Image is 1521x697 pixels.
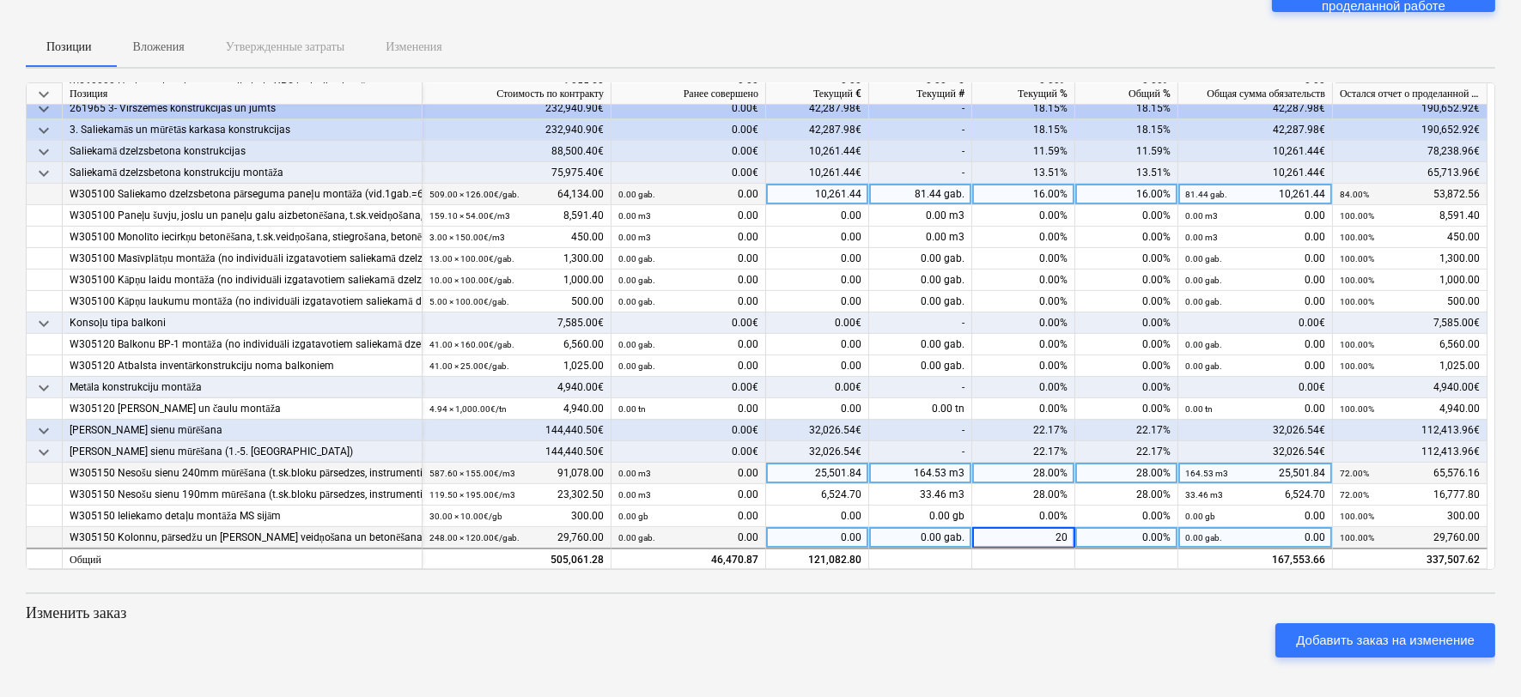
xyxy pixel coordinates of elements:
small: 119.50 × 195.00€ / m3 [429,490,515,500]
small: 72.00% [1340,490,1369,500]
div: 0.00€ [611,312,766,334]
small: 0.00 m3 [618,233,651,242]
div: 1,000.00 [1340,270,1480,291]
div: 0.00% [1075,398,1178,420]
div: W305100 Masīvplātņu montāža (no individuāli izgatavotiem saliekamā dzelzsbetona elementiem) [70,248,415,270]
div: 144,440.50€ [423,441,611,463]
div: 11.59% [1075,141,1178,162]
div: - [869,377,972,398]
small: 100.00% [1340,297,1374,306]
div: 28.00% [1075,463,1178,484]
small: 0.00 gab. [1185,276,1222,285]
div: 0.00 [766,334,869,355]
div: Общий % [1075,83,1178,105]
div: 0.00% [1075,205,1178,227]
div: 0.00% [972,270,1075,291]
div: 32,026.54€ [1178,420,1333,441]
div: 0.00 [766,270,869,291]
div: 7,585.00€ [1333,312,1488,334]
small: 41.00 × 25.00€ / gab. [429,361,509,371]
div: 0.00 m3 [869,227,972,248]
small: 0.00 gab. [618,254,655,264]
div: 0.00€ [611,98,766,119]
div: 32,026.54€ [766,420,869,441]
div: 10,261.44 [766,184,869,205]
div: 0.00€ [611,119,766,141]
div: Общая сумма обязательств [1178,83,1333,105]
small: 0.00 gab. [1185,340,1222,349]
div: 0.00 [618,527,758,549]
div: 0.00 [618,506,758,527]
div: 75,975.40€ [423,162,611,184]
div: 1,300.00 [429,248,604,270]
div: 0.00 gab. [869,291,972,312]
div: 0.00 m3 [869,205,972,227]
div: - [869,312,972,334]
div: 32,026.54€ [766,441,869,463]
div: 0.00 gb [869,506,972,527]
small: 0.00 gab. [1185,361,1222,371]
div: 22.17% [972,441,1075,463]
div: 11.59% [972,141,1075,162]
div: W305150 Ieliekamo detaļu montāža MS sijām [70,506,415,527]
div: 18.15% [1075,98,1178,119]
div: 450.00 [1340,227,1480,248]
div: 22.17% [1075,420,1178,441]
div: Текущий € [766,83,869,105]
div: 8,591.40 [429,205,604,227]
div: 0.00% [1075,248,1178,270]
div: 16.00% [972,184,1075,205]
div: Ранее совершено [611,83,766,105]
div: W305120 Atbalsta inventārkonstrukciju noma balkoniem [70,355,415,377]
div: 32,026.54€ [1178,441,1333,463]
small: 0.00 gb [618,512,648,521]
div: 0.00€ [611,441,766,463]
div: 16,777.80 [1340,484,1480,506]
small: 5.00 × 100.00€ / gab. [429,297,509,306]
div: Текущий % [972,83,1075,105]
div: 1,300.00 [1340,248,1480,270]
div: 0.00% [972,248,1075,270]
div: 0.00 [618,484,758,506]
div: 10,261.44€ [766,162,869,184]
div: 6,560.00 [1340,334,1480,355]
div: 0.00% [1075,355,1178,377]
div: 1,025.00 [1340,355,1480,377]
small: 0.00 tn [618,404,646,414]
div: 64,134.00 [429,184,604,205]
small: 0.00 gab. [618,533,655,542]
div: W305100 Kāpņu laukumu montāža (no individuāli izgatavotiem saliekamā dzelzsbetona elementiem) [70,291,415,312]
small: 248.00 × 120.00€ / gab. [429,533,520,542]
div: 0.00€ [766,312,869,334]
div: Стоимость по контракту [423,83,611,105]
div: Metāla konstrukciju montāža [70,377,415,398]
div: 0.00€ [611,141,766,162]
div: 0.00% [972,205,1075,227]
div: 0.00€ [1178,312,1333,334]
small: 100.00% [1340,340,1374,349]
small: 30.00 × 10.00€ / gb [429,512,502,521]
small: 0.00 m3 [618,490,651,500]
div: 23,302.50 [429,484,604,506]
div: 0.00 [1185,527,1325,549]
div: 0.00% [1075,377,1178,398]
div: 0.00 [618,463,758,484]
div: 0.00€ [611,420,766,441]
div: 0.00 [1185,270,1325,291]
div: 22.17% [972,420,1075,441]
small: 0.00 gab. [618,276,655,285]
div: 0.00 tn [869,398,972,420]
small: 10.00 × 100.00€ / gab. [429,276,514,285]
span: keyboard_arrow_down [33,120,54,141]
div: 0.00 [618,355,758,377]
small: 100.00% [1340,512,1374,521]
span: keyboard_arrow_down [33,142,54,162]
div: W305100 Paneļu šuvju, joslu un paneļu galu aizbetonēšana, t.sk.veidņošana, stiegrošana, betonēšan... [70,205,415,227]
div: 112,413.96€ [1333,441,1488,463]
div: Saliekamā dzelzsbetona konstrukcijas [70,141,415,162]
div: 42,287.98€ [766,98,869,119]
small: 0.00 gab. [618,190,655,199]
div: 0.00 gab. [869,355,972,377]
div: 13.51% [972,162,1075,184]
div: 6,560.00 [429,334,604,355]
